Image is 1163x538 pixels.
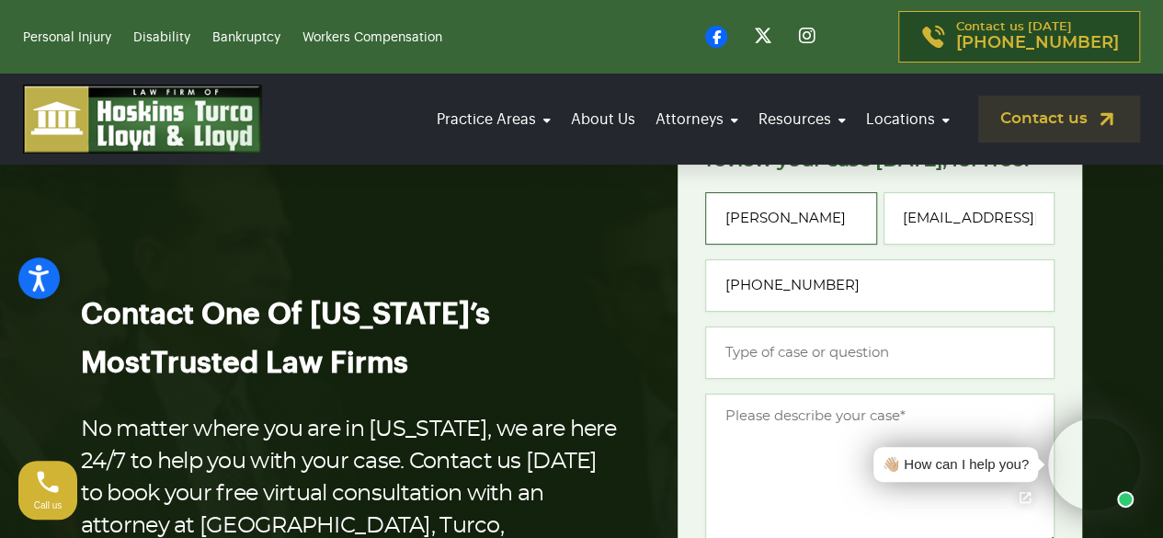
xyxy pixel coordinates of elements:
a: Bankruptcy [212,31,280,44]
a: Practice Areas [431,94,556,145]
a: Open chat [1006,478,1044,517]
a: Locations [861,94,955,145]
span: Contact One Of [US_STATE]’s [81,300,490,329]
input: Full Name [705,192,876,245]
span: [PHONE_NUMBER] [956,34,1119,52]
img: logo [23,85,262,154]
span: Trusted Law Firms [151,349,408,378]
a: Personal Injury [23,31,111,44]
span: Call us [34,500,63,510]
a: Resources [753,94,851,145]
span: Most [81,349,151,378]
p: Contact us [DATE] [956,21,1119,52]
div: 👋🏼 How can I help you? [883,454,1029,475]
a: Contact us [978,96,1140,143]
a: Contact us [DATE][PHONE_NUMBER] [898,11,1140,63]
a: Disability [133,31,190,44]
input: Phone* [705,259,1055,312]
a: Workers Compensation [302,31,442,44]
input: Type of case or question [705,326,1055,379]
a: About Us [565,94,641,145]
input: Email* [884,192,1055,245]
a: Attorneys [650,94,744,145]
